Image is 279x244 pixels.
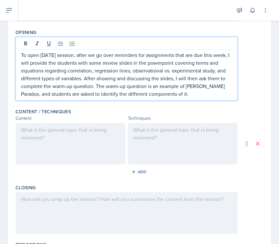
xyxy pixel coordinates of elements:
[21,51,232,98] p: To open [DATE] session, after we go over reminders for assignments that are due this week, I will...
[16,108,71,115] label: Content / Techniques
[133,169,147,174] div: Add
[16,115,125,122] div: Content
[16,29,36,36] label: Opening
[128,115,238,122] div: Techniques
[16,184,36,191] label: Closing
[129,167,150,177] button: Add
